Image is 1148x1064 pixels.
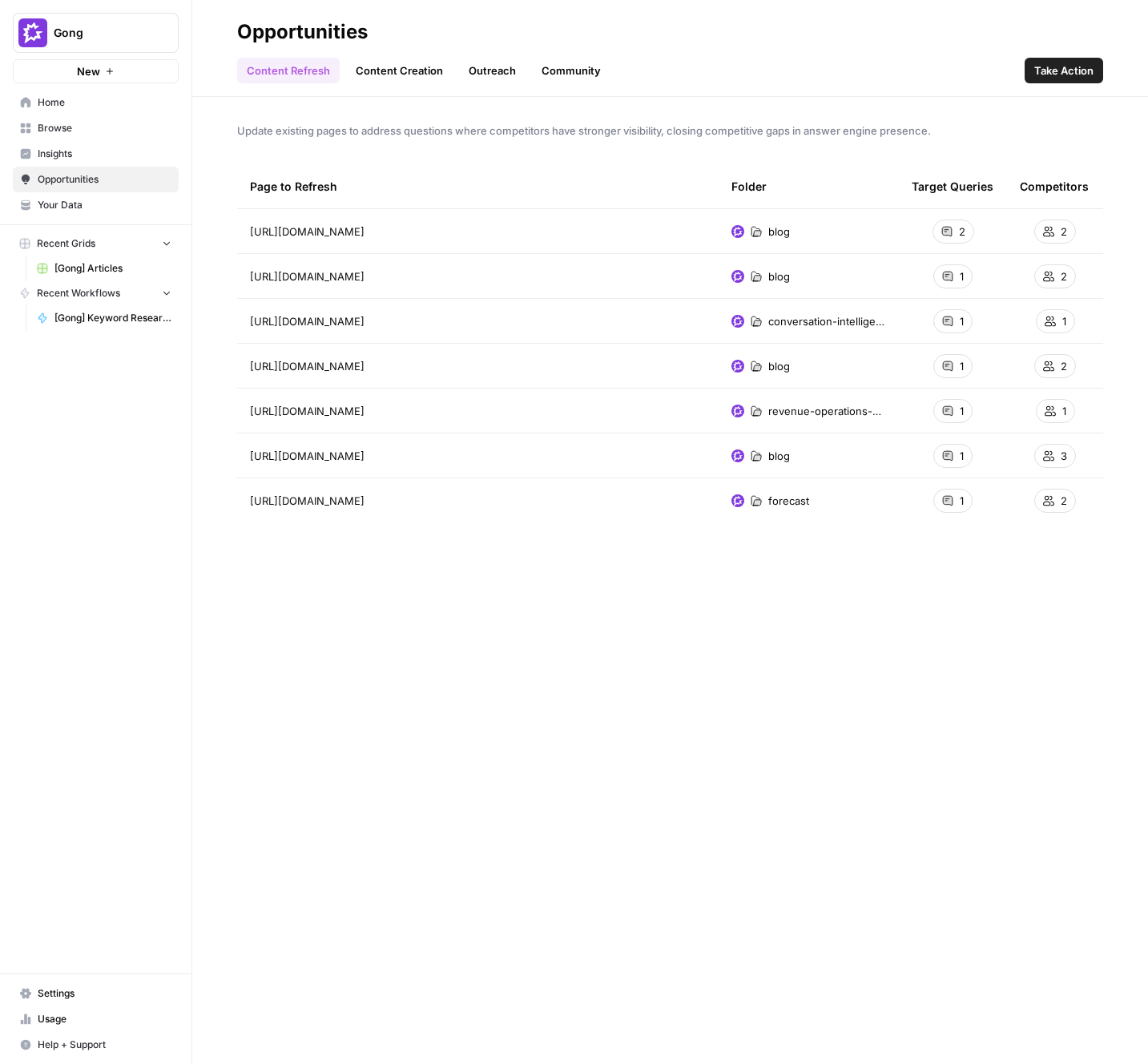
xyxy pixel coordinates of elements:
span: 1 [960,448,964,464]
span: Gong [54,25,151,41]
div: Competitors [1020,164,1089,208]
span: forecast [768,493,809,509]
div: Folder [731,164,767,208]
span: 1 [960,358,964,374]
span: conversation-intelligence [768,313,886,329]
span: Home [38,95,171,110]
span: Your Data [38,198,171,212]
a: Content Refresh [237,58,340,83]
img: w6cjb6u2gvpdnjw72qw8i2q5f3eb [731,225,744,238]
div: Page to Refresh [250,164,706,208]
a: Insights [13,141,179,167]
img: w6cjb6u2gvpdnjw72qw8i2q5f3eb [731,360,744,373]
span: Browse [38,121,171,135]
div: Target Queries [912,164,993,208]
a: Community [532,58,610,83]
span: Recent Workflows [37,286,120,300]
a: Settings [13,981,179,1006]
a: Opportunities [13,167,179,192]
a: Home [13,90,179,115]
span: [Gong] Articles [54,261,171,276]
img: w6cjb6u2gvpdnjw72qw8i2q5f3eb [731,270,744,283]
span: Take Action [1034,62,1094,79]
span: 3 [1061,448,1067,464]
span: 2 [959,224,965,240]
span: blog [768,224,790,240]
img: w6cjb6u2gvpdnjw72qw8i2q5f3eb [731,405,744,417]
span: [URL][DOMAIN_NAME] [250,224,365,240]
button: Workspace: Gong [13,13,179,53]
span: [URL][DOMAIN_NAME] [250,403,365,419]
a: Your Data [13,192,179,218]
a: [Gong] Keyword Research [30,305,179,331]
button: New [13,59,179,83]
span: 1 [1062,403,1066,419]
a: [Gong] Articles [30,256,179,281]
span: Settings [38,986,171,1001]
span: [Gong] Keyword Research [54,311,171,325]
img: w6cjb6u2gvpdnjw72qw8i2q5f3eb [731,494,744,507]
img: w6cjb6u2gvpdnjw72qw8i2q5f3eb [731,449,744,462]
span: Usage [38,1012,171,1026]
button: Recent Workflows [13,281,179,305]
div: Opportunities [237,19,368,45]
button: Help + Support [13,1032,179,1058]
span: [URL][DOMAIN_NAME] [250,493,365,509]
span: revenue-operations-software [768,403,886,419]
img: w6cjb6u2gvpdnjw72qw8i2q5f3eb [731,315,744,328]
span: 2 [1061,493,1067,509]
a: Outreach [459,58,526,83]
span: Update existing pages to address questions where competitors have stronger visibility, closing co... [237,123,1103,139]
span: 1 [960,493,964,509]
img: Gong Logo [18,18,47,47]
button: Recent Grids [13,232,179,256]
a: Usage [13,1006,179,1032]
span: Help + Support [38,1038,171,1052]
span: Recent Grids [37,236,95,251]
span: blog [768,358,790,374]
span: 1 [960,403,964,419]
span: [URL][DOMAIN_NAME] [250,448,365,464]
span: Insights [38,147,171,161]
a: Browse [13,115,179,141]
span: [URL][DOMAIN_NAME] [250,268,365,284]
span: [URL][DOMAIN_NAME] [250,313,365,329]
span: New [77,63,100,79]
a: Content Creation [346,58,453,83]
span: 2 [1061,358,1067,374]
span: blog [768,268,790,284]
button: Take Action [1025,58,1103,83]
span: blog [768,448,790,464]
span: [URL][DOMAIN_NAME] [250,358,365,374]
span: 2 [1061,224,1067,240]
span: Opportunities [38,172,171,187]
